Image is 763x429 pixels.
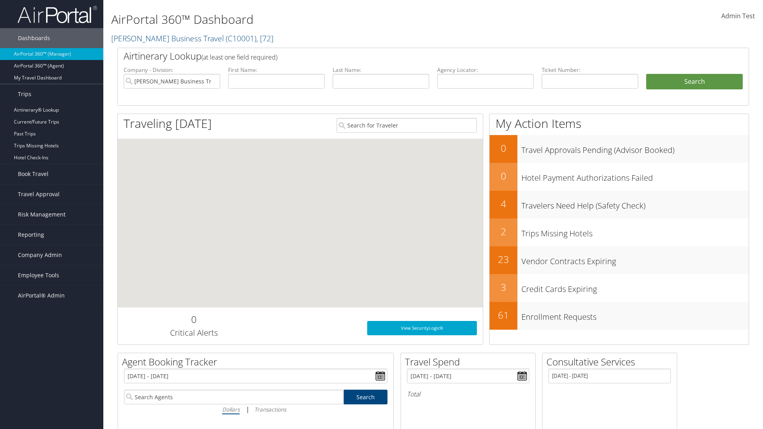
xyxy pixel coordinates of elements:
[124,404,387,414] div: |
[18,225,44,245] span: Reporting
[521,141,749,156] h3: Travel Approvals Pending (Advisor Booked)
[542,66,638,74] label: Ticket Number:
[437,66,534,74] label: Agency Locator:
[646,74,743,90] button: Search
[490,246,749,274] a: 23Vendor Contracts Expiring
[124,49,690,63] h2: Airtinerary Lookup
[222,406,240,413] i: Dollars
[124,115,212,132] h1: Traveling [DATE]
[333,66,429,74] label: Last Name:
[490,253,517,266] h2: 23
[124,313,264,326] h2: 0
[721,12,755,20] span: Admin Test
[546,355,677,369] h2: Consultative Services
[367,321,477,335] a: View SecurityLogic®
[18,84,31,104] span: Trips
[490,308,517,322] h2: 61
[18,265,59,285] span: Employee Tools
[490,218,749,246] a: 2Trips Missing Hotels
[344,390,388,404] a: Search
[521,280,749,295] h3: Credit Cards Expiring
[521,168,749,184] h3: Hotel Payment Authorizations Failed
[721,4,755,29] a: Admin Test
[490,191,749,218] a: 4Travelers Need Help (Safety Check)
[490,280,517,294] h2: 3
[111,11,540,28] h1: AirPortal 360™ Dashboard
[490,169,517,183] h2: 0
[124,327,264,338] h3: Critical Alerts
[521,307,749,323] h3: Enrollment Requests
[18,28,50,48] span: Dashboards
[18,286,65,305] span: AirPortal® Admin
[18,184,60,204] span: Travel Approval
[201,53,277,62] span: (at least one field required)
[18,245,62,265] span: Company Admin
[490,302,749,330] a: 61Enrollment Requests
[490,115,749,132] h1: My Action Items
[405,355,535,369] h2: Travel Spend
[18,205,66,224] span: Risk Management
[521,196,749,211] h3: Travelers Need Help (Safety Check)
[490,141,517,155] h2: 0
[490,197,517,211] h2: 4
[122,355,393,369] h2: Agent Booking Tracker
[124,390,343,404] input: Search Agents
[124,66,220,74] label: Company - Division:
[490,225,517,238] h2: 2
[17,5,97,24] img: airportal-logo.png
[490,135,749,163] a: 0Travel Approvals Pending (Advisor Booked)
[228,66,325,74] label: First Name:
[490,163,749,191] a: 0Hotel Payment Authorizations Failed
[521,252,749,267] h3: Vendor Contracts Expiring
[18,164,48,184] span: Book Travel
[407,390,529,398] h6: Total
[254,406,286,413] i: Transactions
[256,33,273,44] span: , [ 72 ]
[490,274,749,302] a: 3Credit Cards Expiring
[226,33,256,44] span: ( C10001 )
[111,33,273,44] a: [PERSON_NAME] Business Travel
[521,224,749,239] h3: Trips Missing Hotels
[337,118,477,133] input: Search for Traveler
